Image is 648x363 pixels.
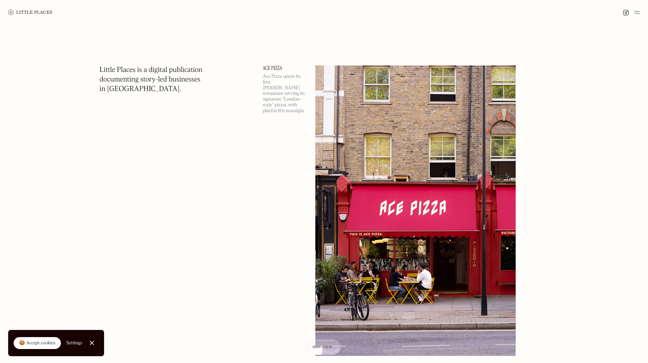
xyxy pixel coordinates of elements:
[14,337,61,349] a: 🍪 Accept cookies
[263,65,307,71] a: Ace Pizza
[66,341,82,345] div: Settings
[313,345,332,349] span: Map view
[19,340,55,347] div: 🍪 Accept cookies
[100,65,203,94] h1: Little Places is a digital publication documenting story-led businesses in [GEOGRAPHIC_DATA].
[315,65,516,356] img: Ace Pizza
[263,74,307,114] p: Ace Pizza opens its first [PERSON_NAME] restaurant serving its signature “London-style” pizzas wi...
[85,336,99,350] a: Close Cookie Popup
[304,340,340,355] a: Map view
[66,335,82,351] a: Settings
